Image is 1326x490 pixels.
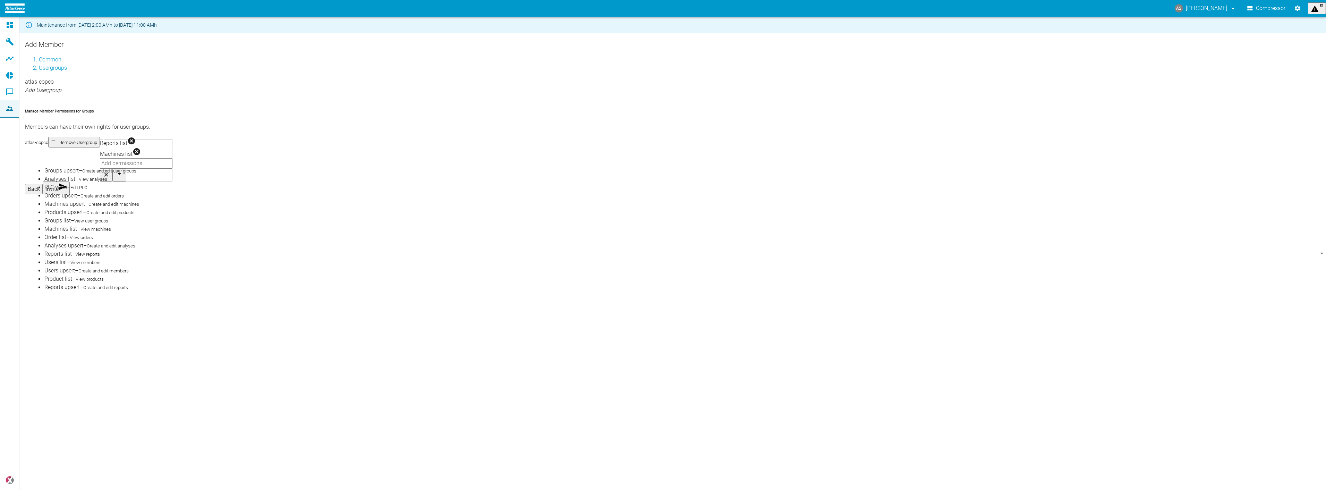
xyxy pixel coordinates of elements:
[39,56,1320,64] li: Common
[44,208,1315,217] li: Products upsert –
[44,242,1315,250] li: Analyses upsert –
[80,193,124,198] small: Create and edit orders
[1175,4,1183,12] div: AS
[76,277,104,282] small: View products
[44,275,1315,283] li: Product list –
[44,225,1315,233] li: Machines list –
[39,64,1320,72] li: Usergroups
[44,217,1315,225] li: Groups list –
[100,158,172,169] input: Add permissions
[87,243,135,248] small: Create and edit analyses
[82,168,136,174] small: Create and edit user groups
[25,123,150,131] p: Members can have their own rights for user groups.
[25,86,1320,94] div: Usergroup list
[100,137,172,147] div: Reports list
[88,202,139,207] small: Create and edit machines
[79,177,107,182] small: View analyses
[78,268,129,273] small: Create and edit members
[75,252,100,257] small: View reports
[1246,2,1287,15] button: Compressor
[25,87,61,93] em: Add Usergroup
[59,140,97,145] small: Remove Usergroup
[6,476,14,484] img: Xplore Logo
[1320,3,1323,13] span: 57
[44,192,1315,200] li: Orders upsert –
[25,78,54,85] span: atlas-copco
[37,19,157,31] div: Maintenance from [DATE] 2:00 AMh to [DATE] 11:00 AMh
[70,235,93,240] small: View orders
[100,147,172,158] div: Machines list
[25,109,150,114] h6: Manage Member Permissions for Groups
[44,250,1315,258] li: Reports list –
[44,183,1315,192] li: PLC write –
[80,227,111,232] small: View machines
[44,233,1315,242] li: Order list –
[44,283,1315,292] li: Reports upsert –
[86,210,135,215] small: Create and edit products
[25,140,48,145] small: atlas-copco
[1174,2,1237,15] button: andreas.schmitt@atlascopco.com
[25,184,43,194] button: Back
[44,258,1315,267] li: Users list –
[25,39,1320,50] span: Add Member
[74,218,108,223] small: View user groups
[100,151,133,157] span: Machines list
[1291,2,1304,15] button: Settings
[44,267,1315,275] li: Users upsert –
[100,140,127,146] span: Reports list
[48,137,100,147] button: delete
[70,185,87,190] small: Edit PLC
[70,260,101,265] small: View members
[44,175,1315,183] li: Analyses list –
[5,3,25,13] img: logo
[44,200,1315,208] li: Machines upsert –
[1308,2,1326,14] button: displayAlerts
[44,167,1315,175] li: Groups upsert –
[83,285,128,290] small: Create and edit reports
